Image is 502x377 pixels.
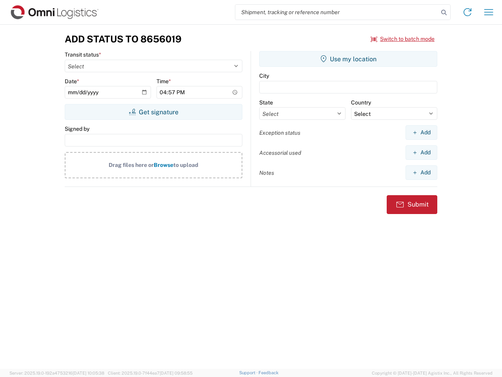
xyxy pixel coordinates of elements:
[258,370,278,375] a: Feedback
[372,370,493,377] span: Copyright © [DATE]-[DATE] Agistix Inc., All Rights Reserved
[406,145,437,160] button: Add
[65,125,89,132] label: Signed by
[65,33,182,45] h3: Add Status to 8656019
[9,371,104,375] span: Server: 2025.19.0-192a4753216
[371,33,435,46] button: Switch to batch mode
[154,162,173,168] span: Browse
[160,371,193,375] span: [DATE] 09:58:55
[235,5,438,20] input: Shipment, tracking or reference number
[108,371,193,375] span: Client: 2025.19.0-7f44ea7
[109,162,154,168] span: Drag files here or
[387,195,437,214] button: Submit
[259,99,273,106] label: State
[259,149,301,156] label: Accessorial used
[259,51,437,67] button: Use my location
[259,169,274,176] label: Notes
[259,129,300,136] label: Exception status
[73,371,104,375] span: [DATE] 10:05:38
[156,78,171,85] label: Time
[351,99,371,106] label: Country
[259,72,269,79] label: City
[406,165,437,180] button: Add
[239,370,259,375] a: Support
[65,78,79,85] label: Date
[65,51,101,58] label: Transit status
[173,162,198,168] span: to upload
[65,104,242,120] button: Get signature
[406,125,437,140] button: Add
